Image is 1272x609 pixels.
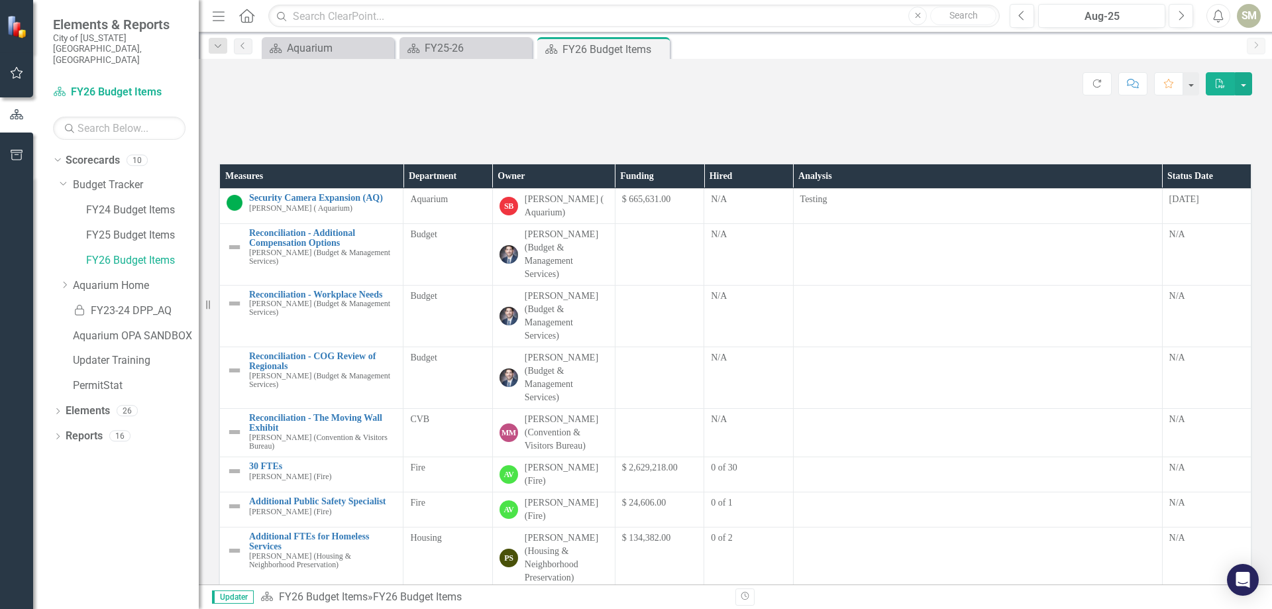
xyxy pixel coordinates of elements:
div: N/A [1169,496,1244,510]
p: Testing [800,193,1155,206]
td: Double-Click to Edit Right Click for Context Menu [220,492,403,527]
a: Additional FTEs for Homeless Services [249,531,396,552]
td: Double-Click to Edit [793,457,1162,492]
div: FY26 Budget Items [562,41,666,58]
div: MM [500,423,518,442]
span: $ 665,631.00 [622,194,671,204]
td: Double-Click to Edit [1162,527,1251,589]
div: [PERSON_NAME] (Fire) [525,461,608,488]
div: FY26 Budget Items [373,590,462,603]
span: Fire [410,463,425,472]
td: Double-Click to Edit [793,409,1162,457]
img: Kevin Chatellier [500,368,518,387]
div: [PERSON_NAME] (Budget & Management Services) [525,351,608,404]
a: Reconciliation - The Moving Wall Exhibit [249,413,396,433]
img: Not Defined [227,424,242,440]
small: [PERSON_NAME] (Budget & Management Services) [249,300,396,317]
div: 26 [117,406,138,417]
div: Open Intercom Messenger [1227,564,1259,596]
td: Double-Click to Edit [793,492,1162,527]
a: FY26 Budget Items [53,85,185,100]
div: [PERSON_NAME] (Budget & Management Services) [525,290,608,343]
button: Search [930,7,996,25]
td: Double-Click to Edit [1162,286,1251,347]
span: Aquarium [410,194,448,204]
span: Budget [410,291,437,301]
span: Budget [410,353,437,362]
a: FY24 Budget Items [86,203,199,218]
div: SB [500,197,518,215]
td: Double-Click to Edit Right Click for Context Menu [220,189,403,224]
a: Aquarium [265,40,391,56]
img: Not Defined [227,239,242,255]
span: Updater [212,590,254,604]
a: Reconciliation - COG Review of Regionals [249,351,396,372]
span: Housing [410,533,441,543]
div: N/A [1169,228,1244,241]
td: Double-Click to Edit Right Click for Context Menu [220,527,403,589]
span: $ 134,382.00 [622,533,671,543]
div: [PERSON_NAME] (Convention & Visitors Bureau) [525,413,608,453]
td: Double-Click to Edit [1162,347,1251,409]
td: Double-Click to Edit Right Click for Context Menu [220,224,403,286]
span: [DATE] [1169,194,1199,204]
span: $ 2,629,218.00 [622,463,678,472]
a: FY25 Budget Items [86,228,199,243]
div: N/A [1169,531,1244,545]
button: SM [1237,4,1261,28]
small: [PERSON_NAME] (Budget & Management Services) [249,249,396,266]
span: Search [949,10,978,21]
a: Budget Tracker [73,178,199,193]
span: 0 of 2 [711,533,733,543]
div: N/A [1169,413,1244,426]
div: N/A [1169,461,1244,474]
small: [PERSON_NAME] (Housing & Neighborhood Preservation) [249,552,396,569]
a: FY25-26 [403,40,529,56]
small: [PERSON_NAME] ( Aquarium) [249,204,352,213]
small: [PERSON_NAME] (Budget & Management Services) [249,372,396,389]
span: 0 of 1 [711,498,733,508]
a: Reconciliation - Additional Compensation Options [249,228,396,249]
small: [PERSON_NAME] (Fire) [249,508,332,516]
a: Aquarium OPA SANDBOX [73,329,199,344]
a: Reports [66,429,103,444]
span: Budget [410,229,437,239]
td: Double-Click to Edit [1162,189,1251,224]
a: Security Camera Expansion (AQ) [249,193,396,203]
td: Double-Click to Edit [1162,224,1251,286]
a: Elements [66,404,110,419]
button: Aug-25 [1038,4,1165,28]
div: Aug-25 [1043,9,1161,25]
td: Double-Click to Edit Right Click for Context Menu [220,286,403,347]
img: Not Defined [227,362,242,378]
div: AV [500,500,518,519]
small: City of [US_STATE][GEOGRAPHIC_DATA], [GEOGRAPHIC_DATA] [53,32,185,65]
img: Kevin Chatellier [500,307,518,325]
td: Double-Click to Edit [793,347,1162,409]
td: Double-Click to Edit [793,286,1162,347]
img: Not Defined [227,543,242,559]
td: Double-Click to Edit [1162,492,1251,527]
span: N/A [711,414,727,424]
a: PermitStat [73,378,199,394]
td: Double-Click to Edit [793,527,1162,589]
div: FY25-26 [425,40,529,56]
td: Double-Click to Edit Right Click for Context Menu [220,409,403,457]
span: N/A [711,194,727,204]
td: Double-Click to Edit [1162,457,1251,492]
img: Not Defined [227,463,242,479]
span: Elements & Reports [53,17,185,32]
small: [PERSON_NAME] (Fire) [249,472,332,481]
div: [PERSON_NAME] (Budget & Management Services) [525,228,608,281]
span: N/A [711,353,727,362]
div: AV [500,465,518,484]
input: Search Below... [53,117,185,140]
div: [PERSON_NAME] (Fire) [525,496,608,523]
td: Double-Click to Edit Right Click for Context Menu [220,347,403,409]
div: 10 [127,154,148,166]
a: Updater Training [73,353,199,368]
a: FY23-24 DPP_AQ [73,304,199,319]
div: N/A [1169,351,1244,364]
span: $ 24,606.00 [622,498,666,508]
td: Double-Click to Edit [1162,409,1251,457]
